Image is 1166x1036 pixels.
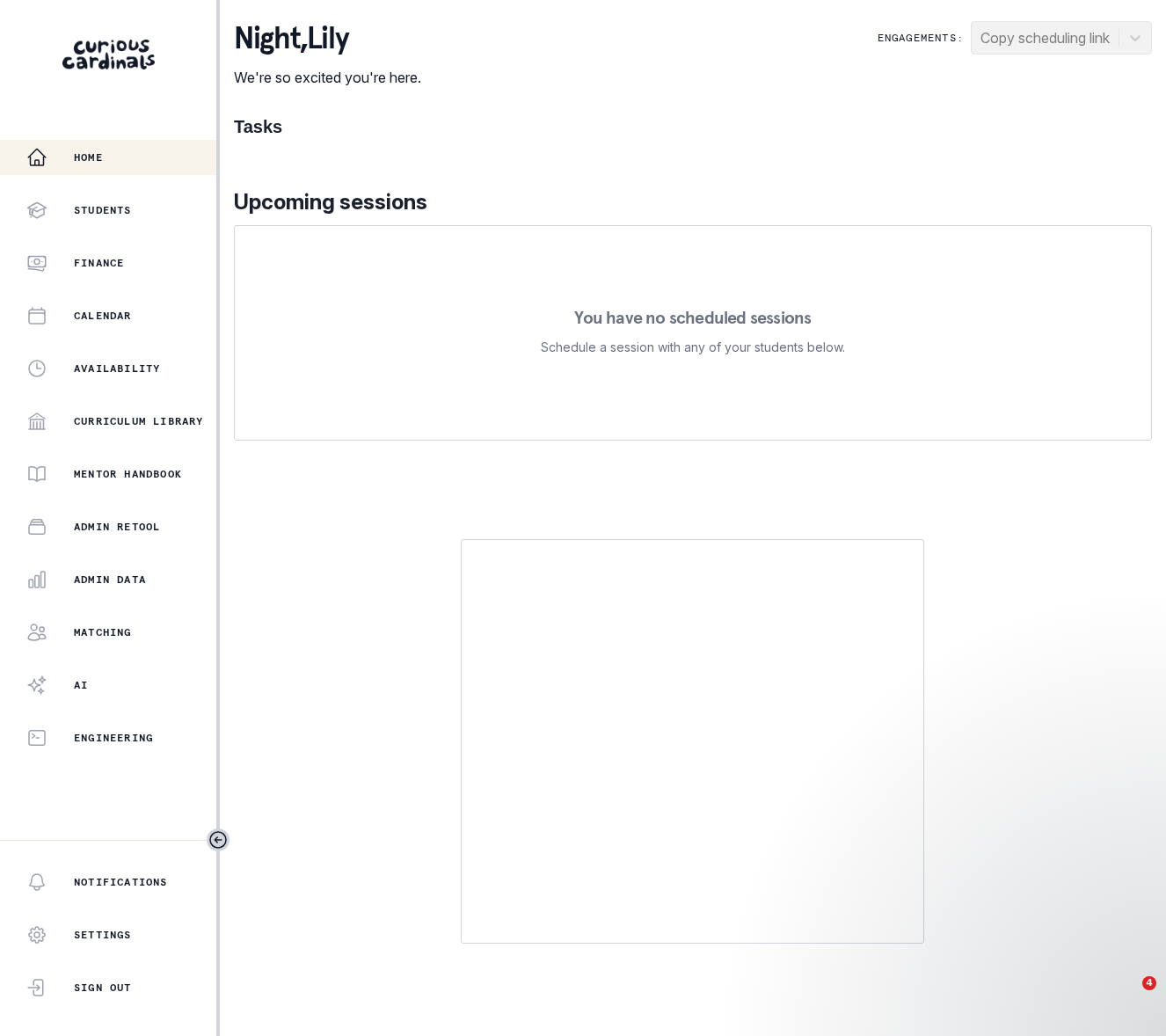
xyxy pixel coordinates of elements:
p: Matching [74,625,132,639]
p: AI [74,678,88,692]
h1: Tasks [234,116,1152,137]
p: Settings [74,928,132,942]
p: Schedule a session with any of your students below. [541,337,845,358]
p: Upcoming sessions [234,186,1152,218]
p: Finance [74,256,124,270]
p: Students [74,203,132,217]
iframe: Intercom live chat [1106,976,1148,1018]
p: Admin Retool [74,520,160,534]
p: Calendar [74,309,132,323]
span: 4 [1142,976,1156,990]
p: Availability [74,361,160,376]
img: Curious Cardinals Logo [62,40,155,69]
p: Sign Out [74,981,132,995]
button: Toggle sidebar [207,828,230,851]
p: We're so excited you're here. [234,67,421,88]
p: Notifications [74,875,168,889]
p: You have no scheduled sessions [574,309,811,326]
p: Home [74,150,103,164]
p: Mentor Handbook [74,467,182,481]
p: Engagements: [878,31,964,45]
p: night , Lily [234,21,421,56]
p: Engineering [74,731,153,745]
p: Curriculum Library [74,414,204,428]
p: Admin Data [74,573,146,587]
